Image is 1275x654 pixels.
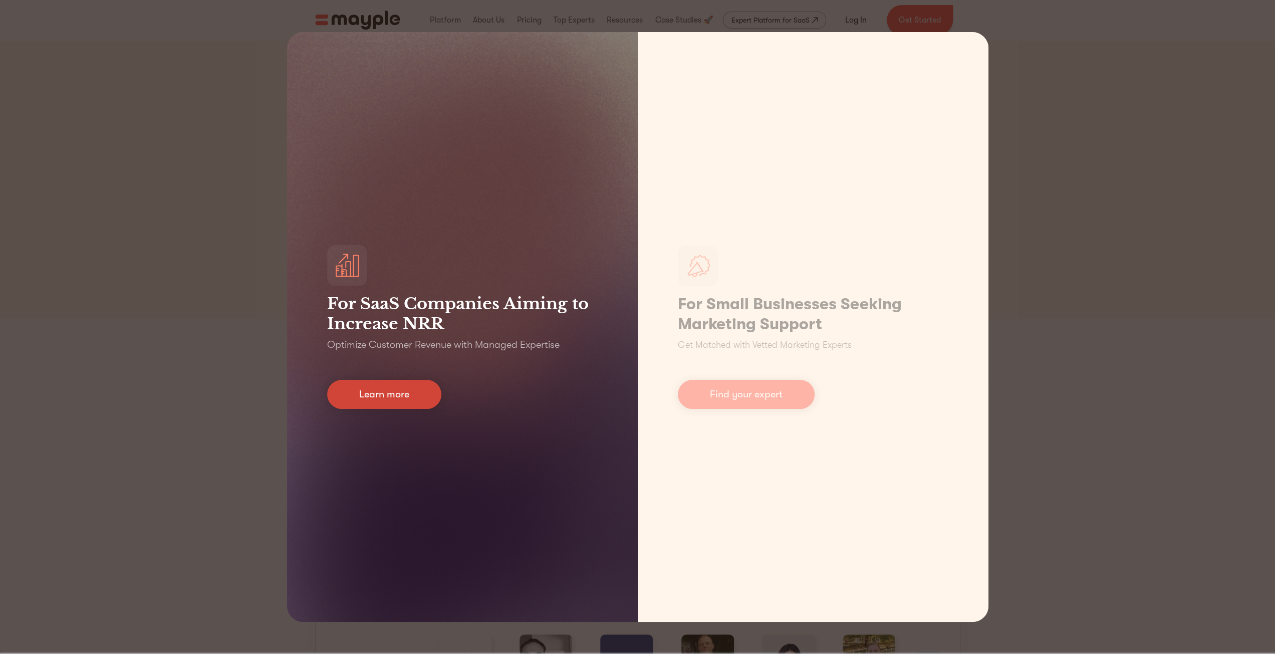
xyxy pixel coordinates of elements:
[678,294,948,334] h1: For Small Businesses Seeking Marketing Support
[327,380,441,409] a: Learn more
[327,338,560,352] p: Optimize Customer Revenue with Managed Expertise
[678,338,852,352] p: Get Matched with Vetted Marketing Experts
[327,294,598,334] h3: For SaaS Companies Aiming to Increase NRR
[678,380,815,409] a: Find your expert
